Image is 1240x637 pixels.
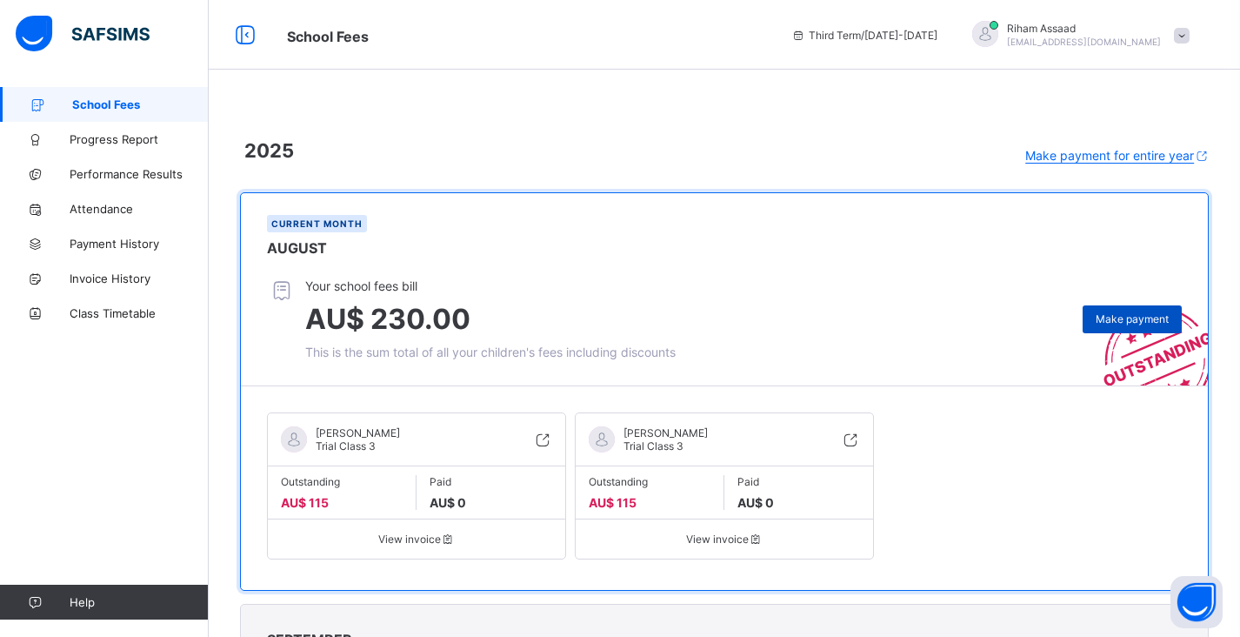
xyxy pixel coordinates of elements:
span: AU$ 115 [281,495,329,510]
span: [EMAIL_ADDRESS][DOMAIN_NAME] [1007,37,1161,47]
span: AUGUST [267,239,327,257]
span: View invoice [589,533,860,546]
span: School Fees [287,28,369,45]
span: [PERSON_NAME] [623,426,708,439]
span: Payment History [70,237,209,251]
span: Paid [430,475,552,488]
span: [PERSON_NAME] [316,426,400,439]
span: session/term information [791,29,937,42]
span: School Fees [72,97,209,111]
span: Your school fees bill [305,278,676,293]
span: Make payment [1096,312,1169,325]
img: outstanding-stamp.3c148f88c3ebafa6da95868fa43343a1.svg [1082,286,1208,386]
span: View invoice [281,533,552,546]
span: Help [70,595,208,609]
span: Outstanding [281,475,403,488]
span: AU$ 230.00 [305,302,470,336]
span: Class Timetable [70,306,209,320]
span: Progress Report [70,132,209,146]
img: safsims [16,16,150,52]
span: AU$ 0 [430,495,466,510]
span: This is the sum total of all your children's fees including discounts [305,345,676,359]
span: 2025 [244,139,294,162]
span: Invoice History [70,272,209,285]
span: Outstanding [589,475,710,488]
span: Make payment for entire year [1025,148,1194,163]
span: Performance Results [70,167,209,181]
span: AU$ 0 [737,495,774,510]
span: Trial Class 3 [623,439,683,453]
span: Current Month [271,218,363,229]
span: Paid [737,475,860,488]
span: Attendance [70,202,209,216]
button: Open asap [1170,576,1223,628]
span: Riham Assaad [1007,22,1161,35]
span: Trial Class 3 [316,439,376,453]
span: AU$ 115 [589,495,637,510]
div: RihamAssaad [955,21,1198,50]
